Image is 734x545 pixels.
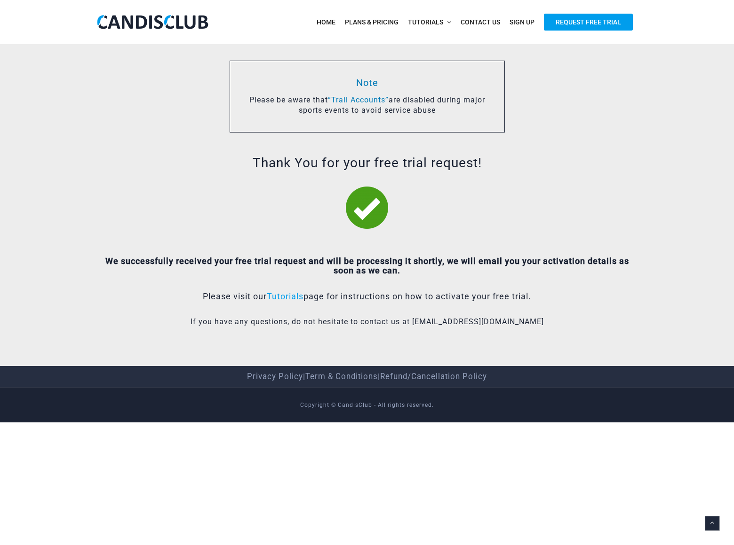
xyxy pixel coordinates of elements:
[356,77,378,88] span: Note
[340,13,403,32] a: Plans & Pricing
[403,13,456,32] a: Tutorials
[408,18,443,26] span: Tutorials
[96,14,209,30] img: CandisClub
[253,155,482,171] span: Thank You for your free trial request!
[249,95,485,115] span: Please be aware that are disabled during major sports events to avoid service abuse
[312,13,340,32] a: Home
[705,516,720,531] a: Back to top
[380,372,487,381] a: Refund/Cancellation Policy
[267,291,303,301] a: Tutorials
[203,291,531,301] span: Please visit our page for instructions on how to activate your free trial.
[328,95,389,104] span: “Trail Accounts”
[510,18,535,26] span: Sign Up
[505,13,539,32] a: Sign Up
[456,13,505,32] a: Contact Us
[317,18,335,26] span: Home
[99,371,635,382] center: | |
[191,317,544,326] span: If you have any questions, do not hesitate to contact us at [EMAIL_ADDRESS][DOMAIN_NAME]
[305,372,378,381] a: Term & Conditions
[345,18,399,26] span: Plans & Pricing
[544,14,633,31] span: Request Free Trial
[539,13,638,32] a: Request Free Trial
[247,372,303,381] a: Privacy Policy
[105,256,629,275] span: We successfully received your free trial request and will be processing it shortly, we will email...
[346,187,388,229] img: tick
[92,399,642,411] div: Copyright © CandisClub - All rights reserved.
[461,18,500,26] span: Contact Us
